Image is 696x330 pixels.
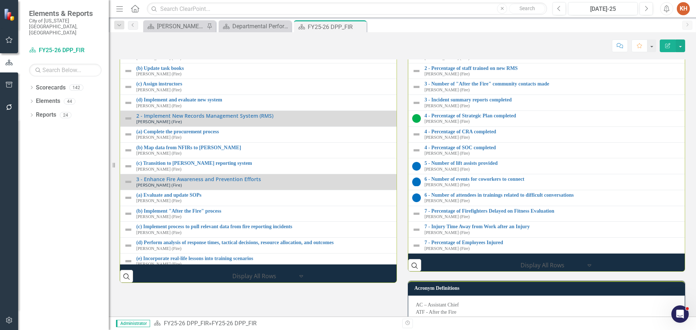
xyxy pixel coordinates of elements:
[124,83,133,91] img: Not Defined
[154,319,397,328] div: »
[220,22,289,31] a: Departmental Performance Plans - 3 Columns
[412,225,421,234] img: Not Defined
[36,84,66,92] a: Scorecards
[136,256,672,261] a: (e) Incorporate real-life lessons into training scenarios
[136,119,182,124] small: [PERSON_NAME] (Fire)
[145,22,205,31] a: [PERSON_NAME]'s Home
[136,135,182,140] small: [PERSON_NAME] (Fire)
[136,176,672,182] a: 3 - Enhance Fire Awareness and Prevention Efforts
[412,99,421,107] img: Not Defined
[120,222,676,238] td: Double-Click to Edit Right Click for Context Menu
[4,8,16,21] img: ClearPoint Strategy
[124,241,133,250] img: Not Defined
[120,174,676,190] td: Double-Click to Edit Right Click for Context Menu
[424,183,470,187] small: [PERSON_NAME] (Fire)
[136,129,672,134] a: (a) Complete the procurement process
[136,199,182,203] small: [PERSON_NAME] (Fire)
[120,63,676,79] td: Double-Click to Edit Right Click for Context Menu
[412,193,421,202] img: No Target Established
[136,262,182,267] small: [PERSON_NAME] (Fire)
[136,183,182,187] small: [PERSON_NAME] (Fire)
[136,192,672,198] a: (a) Evaluate and update SOPs
[124,146,133,155] img: Not Defined
[120,254,676,270] td: Double-Click to Edit Right Click for Context Menu
[69,84,83,91] div: 142
[136,104,182,108] small: [PERSON_NAME] (Fire)
[424,88,470,92] small: [PERSON_NAME] (Fire)
[124,257,133,266] img: Not Defined
[120,126,676,142] td: Double-Click to Edit Right Click for Context Menu
[424,246,470,251] small: [PERSON_NAME] (Fire)
[124,67,133,75] img: Not Defined
[519,5,535,11] span: Search
[412,241,421,250] img: Not Defined
[116,320,150,327] span: Administrator
[124,99,133,107] img: Not Defined
[412,67,421,75] img: Not Defined
[124,209,133,218] img: Not Defined
[412,162,421,171] img: No Target Established
[412,114,421,123] img: On Target
[136,160,672,166] a: (c) Transition to [PERSON_NAME] reporting system
[120,158,676,174] td: Double-Click to Edit Right Click for Context Menu
[424,199,470,203] small: [PERSON_NAME] (Fire)
[147,3,547,15] input: Search ClearPoint...
[29,18,101,35] small: City of [US_STATE][GEOGRAPHIC_DATA], [GEOGRAPHIC_DATA]
[424,72,470,76] small: [PERSON_NAME] (Fire)
[157,22,205,31] div: [PERSON_NAME]'s Home
[136,246,182,251] small: [PERSON_NAME] (Fire)
[120,142,676,158] td: Double-Click to Edit Right Click for Context Menu
[120,238,676,254] td: Double-Click to Edit Right Click for Context Menu
[136,167,182,172] small: [PERSON_NAME] (Fire)
[120,110,676,126] td: Double-Click to Edit Right Click for Context Menu
[424,230,470,235] small: [PERSON_NAME] (Fire)
[124,193,133,202] img: Not Defined
[164,320,209,327] a: FY25-26 DPP_FIR
[120,95,676,111] td: Double-Click to Edit Right Click for Context Menu
[29,46,101,55] a: FY25-26 DPP_FIR
[671,305,689,323] iframe: Intercom live chat
[308,22,365,32] div: FY25-26 DPP_FIR
[136,230,182,235] small: [PERSON_NAME] (Fire)
[509,4,545,14] button: Search
[424,104,470,108] small: [PERSON_NAME] (Fire)
[64,98,75,104] div: 44
[412,177,421,186] img: No Target Established
[124,114,133,123] img: Not Defined
[120,190,676,206] td: Double-Click to Edit Right Click for Context Menu
[412,209,421,218] img: Not Defined
[212,320,257,327] div: FY25-26 DPP_FIR
[136,145,672,150] a: (b) Map data from NFIRs to [PERSON_NAME]
[424,119,470,124] small: [PERSON_NAME] (Fire)
[29,64,101,76] input: Search Below...
[412,146,421,155] img: Not Defined
[136,208,672,214] a: (b) Implement "After the Fire" process
[424,151,470,156] small: [PERSON_NAME] (Fire)
[568,2,638,15] button: [DATE]-25
[124,177,133,186] img: Not Defined
[412,83,421,91] img: Not Defined
[136,224,672,229] a: (c) Implement process to pull relevant data from fire reporting incidents
[424,167,470,172] small: [PERSON_NAME] (Fire)
[136,113,672,118] a: 2 - Implement New Records Management System (RMS)
[136,214,182,219] small: [PERSON_NAME] (Fire)
[412,130,421,139] img: Not Defined
[136,97,672,103] a: (d) Implement and evaluate new system
[136,240,672,245] a: (d) Perform analysis of response times, tactical decisions, resource allocation, and outcomes
[120,206,676,222] td: Double-Click to Edit Right Click for Context Menu
[414,285,681,291] h3: Acronym Definitions
[124,225,133,234] img: Not Defined
[136,72,182,76] small: [PERSON_NAME] (Fire)
[60,112,71,118] div: 24
[136,66,672,71] a: (b) Update task books
[677,2,690,15] button: KH
[424,214,470,219] small: [PERSON_NAME] (Fire)
[136,151,182,156] small: [PERSON_NAME] (Fire)
[36,111,56,119] a: Reports
[424,135,470,140] small: [PERSON_NAME] (Fire)
[120,79,676,95] td: Double-Click to Edit Right Click for Context Menu
[124,162,133,171] img: Not Defined
[136,81,672,87] a: (c) Assign instructors
[36,97,60,105] a: Elements
[571,5,635,13] div: [DATE]-25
